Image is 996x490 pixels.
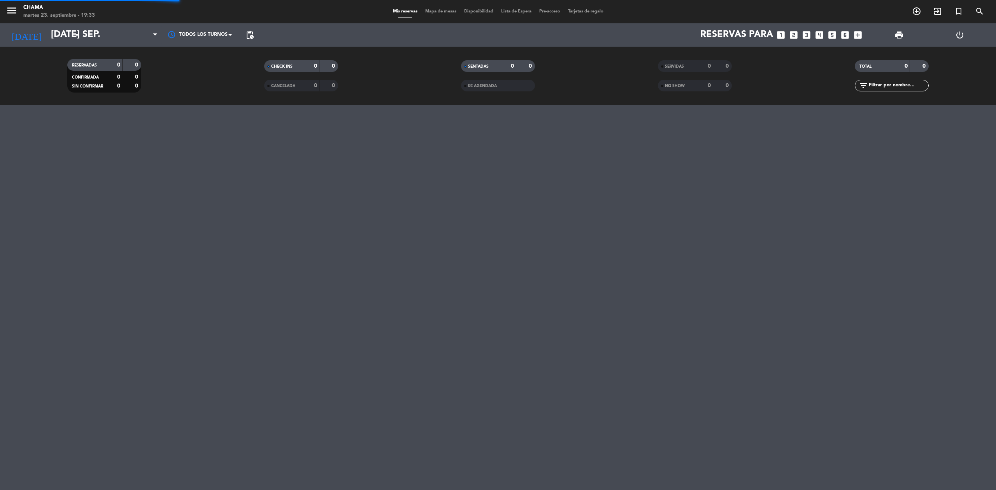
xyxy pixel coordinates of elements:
span: Lista de Espera [497,9,535,14]
span: CANCELADA [271,84,295,88]
strong: 0 [117,62,120,68]
strong: 0 [726,63,730,69]
strong: 0 [726,83,730,88]
strong: 0 [117,83,120,89]
i: looks_one [776,30,786,40]
i: looks_3 [801,30,812,40]
i: exit_to_app [933,7,942,16]
i: search [975,7,984,16]
i: add_box [853,30,863,40]
span: SERVIDAS [665,65,684,68]
strong: 0 [511,63,514,69]
span: RE AGENDADA [468,84,497,88]
input: Filtrar por nombre... [868,81,928,90]
span: Tarjetas de regalo [564,9,607,14]
strong: 0 [922,63,927,69]
strong: 0 [905,63,908,69]
button: menu [6,5,18,19]
i: turned_in_not [954,7,963,16]
span: CHECK INS [271,65,293,68]
strong: 0 [529,63,533,69]
strong: 0 [332,83,337,88]
strong: 0 [314,83,317,88]
strong: 0 [708,63,711,69]
span: print [894,30,904,40]
strong: 0 [332,63,337,69]
i: looks_two [789,30,799,40]
strong: 0 [135,62,140,68]
strong: 0 [135,83,140,89]
span: Disponibilidad [460,9,497,14]
i: [DATE] [6,26,47,44]
span: Pre-acceso [535,9,564,14]
span: SIN CONFIRMAR [72,84,103,88]
i: arrow_drop_down [72,30,82,40]
i: filter_list [859,81,868,90]
span: RESERVADAS [72,63,97,67]
span: NO SHOW [665,84,685,88]
span: SENTADAS [468,65,489,68]
i: power_settings_new [955,30,964,40]
i: add_circle_outline [912,7,921,16]
i: looks_6 [840,30,850,40]
div: martes 23. septiembre - 19:33 [23,12,95,19]
strong: 0 [117,74,120,80]
strong: 0 [135,74,140,80]
span: pending_actions [245,30,254,40]
i: menu [6,5,18,16]
span: CONFIRMADA [72,75,99,79]
i: looks_5 [827,30,837,40]
i: looks_4 [814,30,824,40]
span: TOTAL [859,65,871,68]
strong: 0 [314,63,317,69]
span: Reservas para [700,30,773,40]
div: LOG OUT [929,23,990,47]
span: Mis reservas [389,9,421,14]
strong: 0 [708,83,711,88]
div: CHAMA [23,4,95,12]
span: Mapa de mesas [421,9,460,14]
